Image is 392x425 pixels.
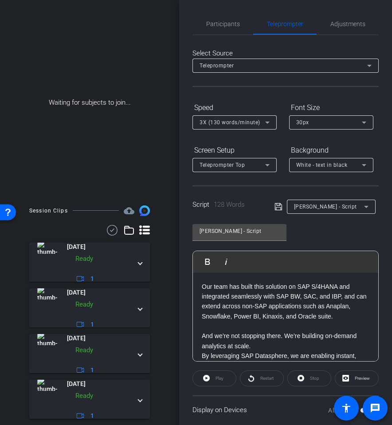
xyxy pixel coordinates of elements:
mat-icon: accessibility [341,403,352,413]
mat-expansion-panel-header: thumb-nail[DATE]Ready1 [29,380,150,419]
div: Ready [71,345,98,355]
span: [PERSON_NAME] - Script [294,204,357,210]
div: Script [192,200,262,210]
span: 1 [90,366,94,375]
button: Italic (⌘I) [218,253,235,271]
div: Ready [71,391,98,401]
span: 128 Words [214,201,245,209]
mat-icon: cloud_upload [124,205,134,216]
div: Font Size [289,100,373,115]
span: White - text in black [296,162,348,168]
span: [DATE] [67,334,86,343]
span: 1 [90,274,94,283]
span: Teleprompter [267,21,303,27]
label: All Devices [328,406,360,415]
span: 30px [296,119,309,126]
span: [DATE] [67,288,86,297]
img: thumb-nail [37,240,57,254]
p: By leveraging SAP Datasphere, we are enabling instant, granular analytics for cost roll‑ups and i... [202,351,369,391]
p: And we’re not stopping there. We’re building on-demand analytics at scale. [202,331,369,351]
span: Participants [206,21,240,27]
img: thumb-nail [37,332,57,345]
div: Speed [192,100,277,115]
img: thumb-nail [37,286,57,299]
mat-expansion-panel-header: thumb-nail[DATE]Ready1 [29,243,150,282]
span: Preview [355,376,370,381]
div: Ready [71,254,98,264]
span: [DATE] [67,242,86,252]
span: 3X (130 words/minute) [200,119,260,126]
span: Destinations for your clips [124,205,134,216]
div: Background [289,143,373,158]
img: Session clips [139,205,150,216]
mat-expansion-panel-header: thumb-nail[DATE]Ready1 [29,288,150,327]
span: Our team has built this solution on SAP S/4HANA and integrated seamlessly with SAP BW, SAC, and I... [202,283,366,320]
mat-expansion-panel-header: thumb-nail[DATE]Ready1 [29,334,150,373]
img: thumb-nail [37,378,57,391]
mat-icon: message [370,403,380,413]
button: Bold (⌘B) [199,253,216,271]
span: Adjustments [330,21,365,27]
input: Title [200,226,279,236]
span: Teleprompter Top [200,162,245,168]
div: Ready [71,299,98,310]
span: 1 [90,320,94,329]
div: Waiting for subjects to join... [3,9,176,197]
button: Preview [335,370,379,386]
span: [DATE] [67,379,86,389]
div: Session Clips [29,206,68,215]
span: Teleprompter [200,63,234,69]
div: Screen Setup [192,143,277,158]
div: Display on Devices [192,395,379,424]
div: Select Source [192,48,379,59]
span: 1 [90,411,94,421]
